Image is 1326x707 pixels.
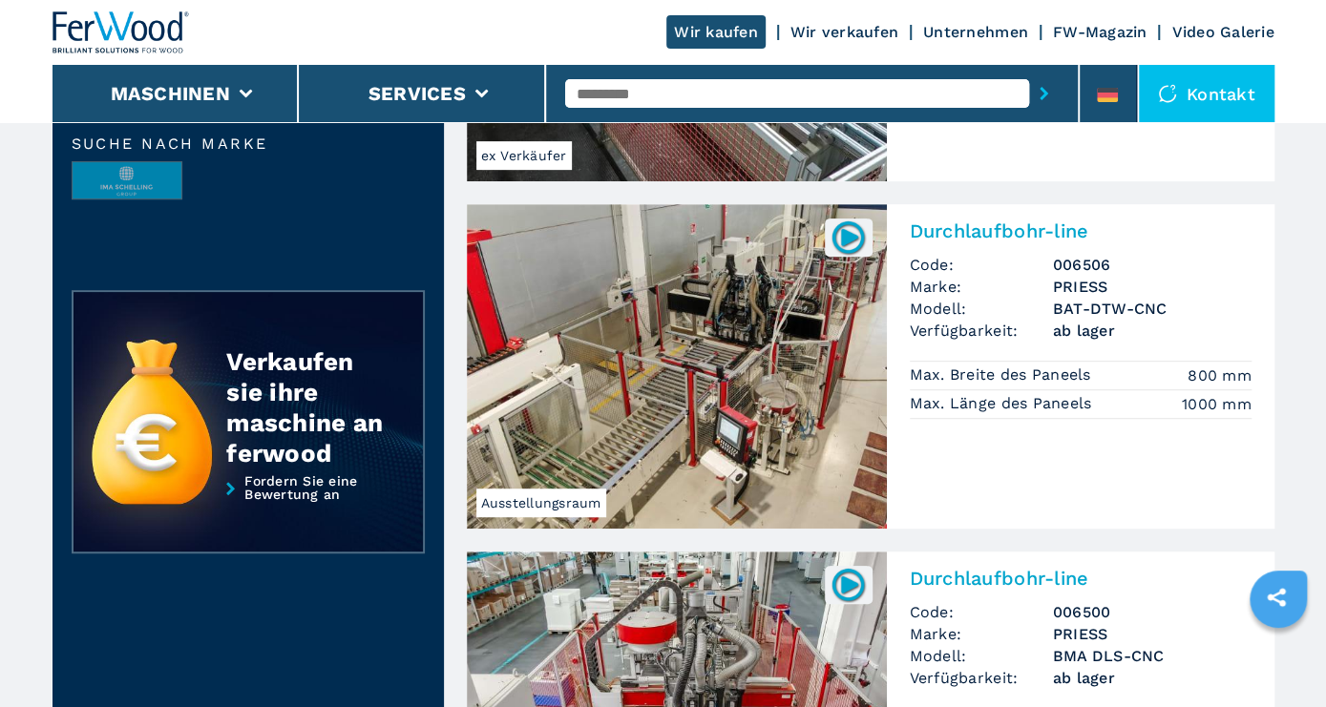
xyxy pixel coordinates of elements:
span: Verfügbarkeit: [910,667,1053,689]
em: 1000 mm [1182,393,1252,415]
a: sharethis [1252,573,1300,621]
p: Max. Breite des Paneels [910,364,1096,385]
span: Modell: [910,298,1053,320]
a: Wir verkaufen [790,23,898,41]
span: Marke: [910,276,1053,298]
span: Modell: [910,645,1053,667]
a: Unternehmen [923,23,1028,41]
h2: Durchlaufbohr-line [910,567,1252,590]
img: image [73,162,181,200]
span: Code: [910,601,1053,623]
span: Marke: [910,623,1053,645]
button: Services [368,82,466,105]
img: Durchlaufbohr-line PRIESS BAT-DTW-CNC [467,204,887,529]
a: Durchlaufbohr-line PRIESS BAT-DTW-CNCAusstellungsraum006506Durchlaufbohr-lineCode:006506Marke:PRI... [467,204,1274,529]
div: Kontakt [1139,65,1274,122]
img: Ferwood [53,11,190,53]
h3: PRIESS [1053,276,1252,298]
span: Ausstellungsraum [476,489,606,517]
a: Wir kaufen [666,15,766,49]
span: Verfügbarkeit: [910,320,1053,342]
em: 800 mm [1188,364,1252,386]
img: Kontakt [1158,84,1177,103]
h2: Durchlaufbohr-line [910,219,1252,242]
a: Video Galerie [1171,23,1273,41]
span: Suche nach Marke [72,136,425,152]
button: submit-button [1029,72,1059,115]
iframe: Chat [1245,621,1312,693]
h3: 006506 [1053,254,1252,276]
a: Fordern Sie eine Bewertung an [72,474,425,554]
div: Verkaufen sie ihre maschine an ferwood [226,346,385,468]
span: ab lager [1053,667,1252,689]
h3: BMA DLS-CNC [1053,645,1252,667]
h3: BAT-DTW-CNC [1053,298,1252,320]
h3: PRIESS [1053,623,1252,645]
img: 006506 [830,218,867,256]
a: FW-Magazin [1053,23,1147,41]
span: ab lager [1053,320,1252,342]
h3: 006500 [1053,601,1252,623]
span: ex Verkäufer [476,141,572,170]
img: 006500 [830,566,867,603]
button: Maschinen [111,82,230,105]
p: Max. Länge des Paneels [910,393,1097,414]
span: Code: [910,254,1053,276]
